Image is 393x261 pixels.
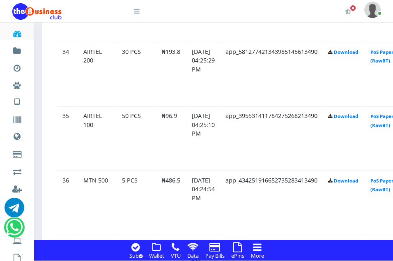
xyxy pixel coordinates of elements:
small: VTU [171,252,181,259]
td: ₦486.5 [157,171,186,234]
a: Download [334,113,358,119]
small: ePins [231,252,244,259]
td: AIRTEL 200 [78,42,116,106]
a: VTU [12,90,22,111]
td: ₦193.8 [157,42,186,106]
td: app_581277421343985145613490 [221,42,322,106]
a: Dashboard [12,22,22,42]
a: Chat for support [6,224,23,237]
small: Sub [129,252,142,259]
a: ePins [229,251,247,260]
a: Fund wallet [12,39,22,59]
a: Airtime -2- Cash [12,160,22,180]
a: International VTU [31,102,100,116]
a: Print Recharge Cards [12,229,22,249]
a: Download [334,178,358,184]
a: Register a Referral [12,178,22,197]
span: Activate Your Membership [350,5,356,11]
a: Nigerian VTU [31,90,100,104]
td: [DATE] 04:25:10 PM [187,106,220,170]
td: 35 [57,106,78,170]
a: Sub [127,251,145,260]
small: More [251,252,264,259]
small: Pay Bills [205,252,225,259]
a: Data [12,125,22,146]
td: ₦96.9 [157,106,186,170]
a: Cable TV, Electricity [12,143,22,163]
a: Data [185,251,201,260]
a: Transfer to Wallet [12,195,22,215]
td: 30 PCS [117,42,156,106]
td: 34 [57,42,78,106]
a: Wallet [147,251,167,260]
td: app_434251916652735283413490 [221,171,322,234]
small: Data [187,252,199,259]
td: 50 PCS [117,106,156,170]
a: Vouchers [12,109,22,128]
img: User [364,2,381,18]
a: Pay Bills [203,251,227,260]
a: VTU [168,251,183,260]
a: Transactions [12,57,22,76]
img: Logo [12,3,62,20]
td: AIRTEL 100 [78,106,116,170]
td: 5 PCS [117,171,156,234]
i: Activate Your Membership [345,8,351,15]
td: 36 [57,171,78,234]
a: Download [334,49,358,55]
small: Wallet [149,252,164,259]
td: [DATE] 04:24:54 PM [187,171,220,234]
a: Chat for support [5,204,24,217]
td: MTN 500 [78,171,116,234]
td: app_395531411784275268213490 [221,106,322,170]
td: [DATE] 04:25:29 PM [187,42,220,106]
a: Miscellaneous Payments [12,74,22,94]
